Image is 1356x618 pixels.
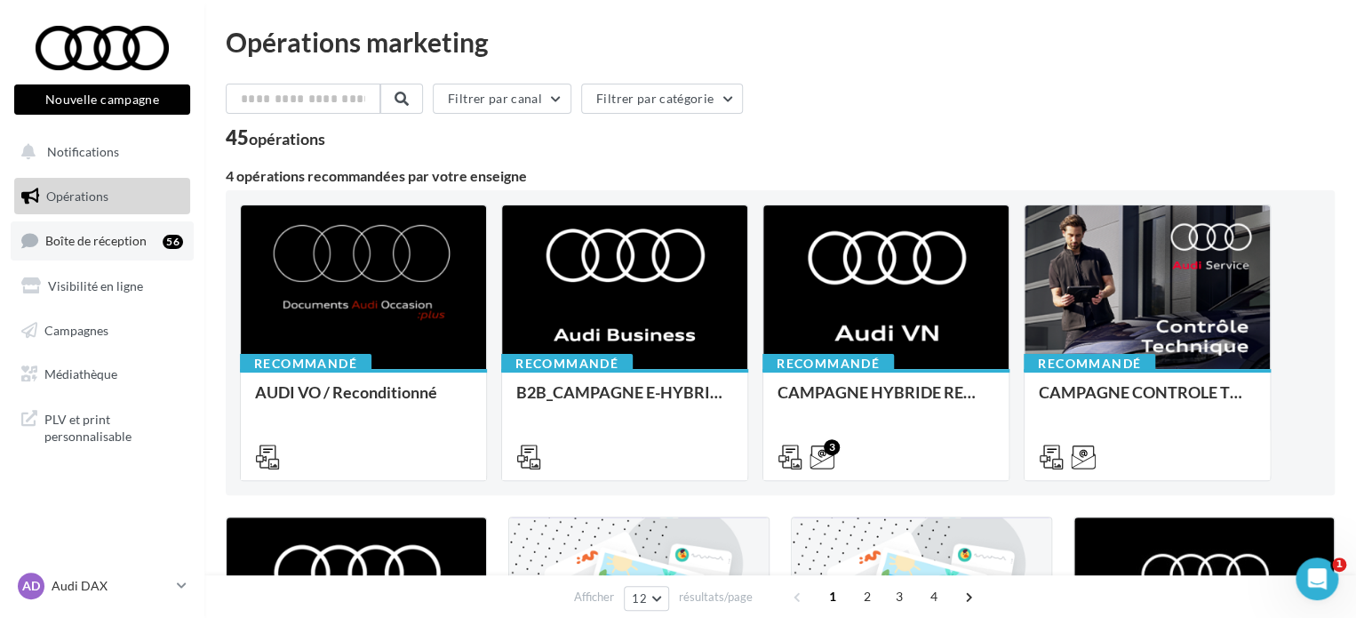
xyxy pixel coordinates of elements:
[44,322,108,337] span: Campagnes
[44,407,183,445] span: PLV et print personnalisable
[11,133,187,171] button: Notifications
[1332,558,1346,572] span: 1
[14,569,190,603] a: AD Audi DAX
[255,383,472,419] div: AUDI VO / Reconditionné
[778,383,994,419] div: CAMPAGNE HYBRIDE RECHARGEABLE
[581,84,743,114] button: Filtrer par catégorie
[44,366,117,381] span: Médiathèque
[11,268,194,305] a: Visibilité en ligne
[433,84,571,114] button: Filtrer par canal
[1039,383,1256,419] div: CAMPAGNE CONTROLE TECHNIQUE 25€ OCTOBRE
[226,128,325,148] div: 45
[48,278,143,293] span: Visibilité en ligne
[14,84,190,115] button: Nouvelle campagne
[249,131,325,147] div: opérations
[885,582,913,611] span: 3
[240,354,371,373] div: Recommandé
[632,591,647,606] span: 12
[22,577,40,595] span: AD
[52,577,170,595] p: Audi DAX
[574,589,614,606] span: Afficher
[679,589,753,606] span: résultats/page
[11,178,194,215] a: Opérations
[45,233,147,248] span: Boîte de réception
[11,221,194,260] a: Boîte de réception56
[226,28,1335,55] div: Opérations marketing
[226,169,1335,183] div: 4 opérations recommandées par votre enseigne
[1296,558,1338,600] iframe: Intercom live chat
[624,586,669,611] button: 12
[11,312,194,349] a: Campagnes
[46,189,108,204] span: Opérations
[516,383,733,419] div: B2B_CAMPAGNE E-HYBRID OCTOBRE
[818,582,847,611] span: 1
[920,582,948,611] span: 4
[11,400,194,453] a: PLV et print personnalisable
[824,439,840,455] div: 3
[163,235,183,249] div: 56
[1024,354,1155,373] div: Recommandé
[762,354,894,373] div: Recommandé
[11,356,194,393] a: Médiathèque
[853,582,881,611] span: 2
[501,354,633,373] div: Recommandé
[47,144,119,159] span: Notifications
